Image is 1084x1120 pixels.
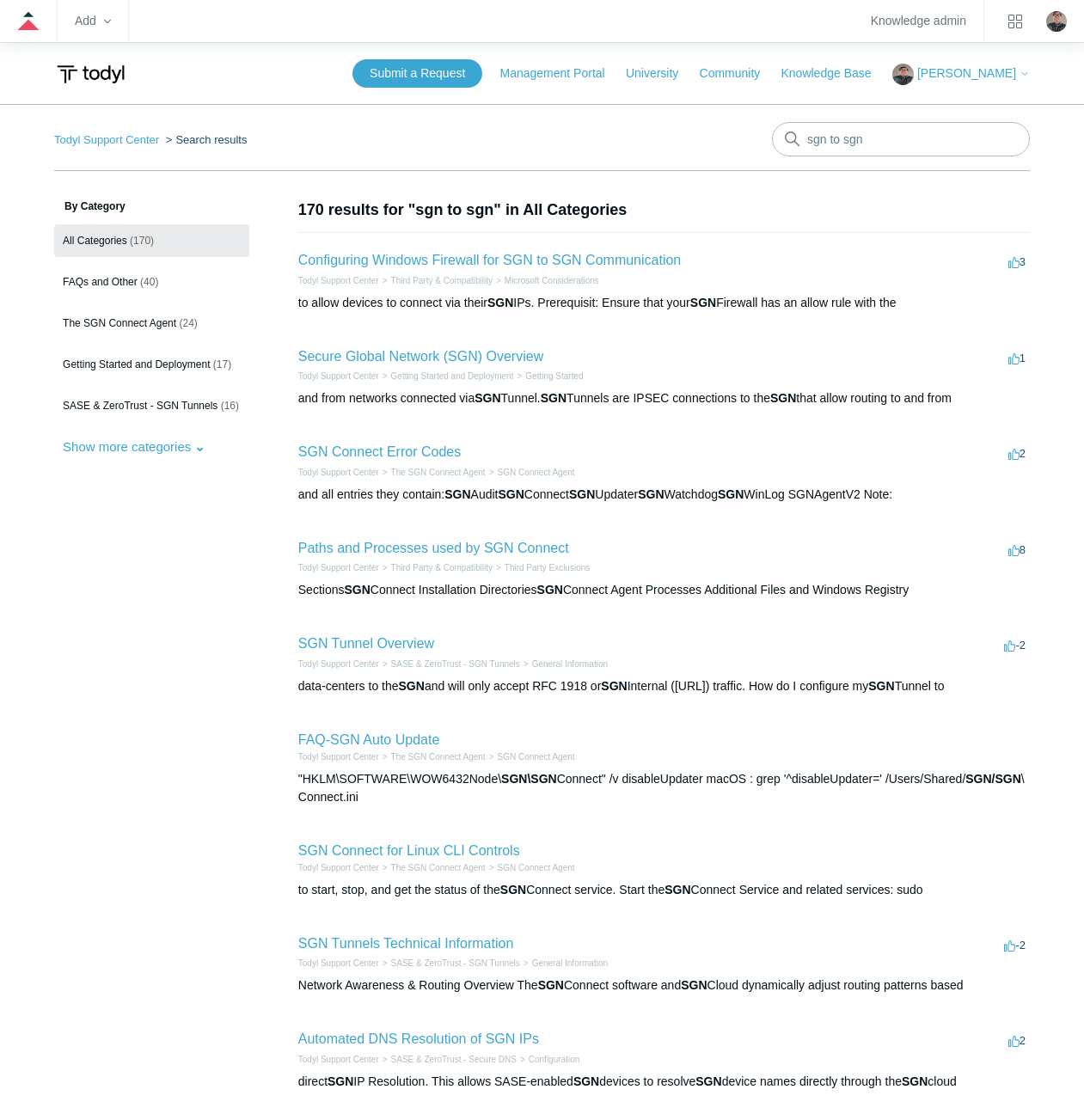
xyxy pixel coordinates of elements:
[1008,352,1026,364] span: 1
[601,679,627,693] em: SGN
[54,348,249,381] a: Getting Started and Deployment (17)
[298,444,461,459] a: SGN Connect Error Codes
[63,276,138,288] span: FAQs and Other
[902,1074,928,1088] em: SGN
[391,863,486,872] a: The SGN Connect Agent
[681,978,707,992] em: SGN
[501,772,557,786] em: SGN\SGN
[965,772,1021,786] em: SGN/SGN
[54,431,214,462] button: Show more categories
[352,59,482,88] a: Submit a Request
[520,957,608,970] li: General Information
[781,64,888,83] a: Knowledge Base
[770,391,796,405] em: SGN
[487,296,513,309] em: SGN
[344,583,370,597] em: SGN
[298,541,569,555] a: Paths and Processes used by SGN Connect
[391,659,520,669] a: SASE & ZeroTrust - SGN Tunnels
[63,358,210,370] span: Getting Started and Deployment
[298,253,681,267] a: Configuring Windows Firewall for SGN to SGN Communication
[1046,11,1067,32] zd-hc-trigger: Click your profile icon to open the profile menu
[444,487,470,501] em: SGN
[626,64,695,83] a: University
[162,133,248,146] li: Search results
[532,659,608,669] a: General Information
[700,64,778,83] a: Community
[54,58,127,90] img: Todyl Support Center Help Center home page
[569,487,595,501] em: SGN
[486,466,575,479] li: SGN Connect Agent
[486,750,575,763] li: SGN Connect Agent
[532,958,608,968] a: General Information
[298,843,520,858] a: SGN Connect for Linux CLI Controls
[298,976,1030,995] div: Network Awareness & Routing Overview The Connect software and Cloud dynamically adjust routing pa...
[298,659,379,669] a: Todyl Support Center
[298,486,1030,504] div: and all entries they contain: Audit Connect Updater Watchdog WinLog SGNAgentV2 Note:
[379,561,493,574] li: Third Party & Compatibility
[525,371,583,381] a: Getting Started
[298,561,379,574] li: Todyl Support Center
[498,752,575,762] a: SGN Connect Agent
[298,861,379,874] li: Todyl Support Center
[298,294,1030,312] div: to allow devices to connect via their IPs. Prerequisit: Ensure that your Firewall has an allow ru...
[486,861,575,874] li: SGN Connect Agent
[391,1055,517,1064] a: SASE & ZeroTrust - Secure DNS
[54,199,249,214] h3: By Category
[500,64,622,83] a: Management Portal
[475,391,500,405] em: SGN
[499,487,524,501] em: SGN
[772,122,1030,156] input: Search
[520,658,608,670] li: General Information
[213,358,231,370] span: (17)
[1004,939,1026,952] span: -2
[529,1055,579,1064] a: Configuration
[328,1074,353,1088] em: SGN
[399,679,425,693] em: SGN
[298,881,1030,899] div: to start, stop, and get the status of the Connect service. Start the Connect Service and related ...
[391,752,486,762] a: The SGN Connect Agent
[63,235,127,247] span: All Categories
[298,466,379,479] li: Todyl Support Center
[868,679,894,693] em: SGN
[391,563,493,572] a: Third Party & Compatibility
[179,317,197,329] span: (24)
[500,883,526,897] em: SGN
[391,468,486,477] a: The SGN Connect Agent
[892,64,1030,85] button: [PERSON_NAME]
[379,1053,517,1066] li: SASE & ZeroTrust - Secure DNS
[298,349,543,364] a: Secure Global Network (SGN) Overview
[298,770,1030,806] div: "HKLM\SOFTWARE\WOW6432Node\ Connect" /v disableUpdater macOS : grep '^disableUpdater=' /Users/Sha...
[54,133,162,146] li: Todyl Support Center
[75,16,111,26] zd-hc-trigger: Add
[298,958,379,968] a: Todyl Support Center
[541,391,566,405] em: SGN
[513,370,583,383] li: Getting Started
[379,466,486,479] li: The SGN Connect Agent
[391,276,493,285] a: Third Party & Compatibility
[391,958,520,968] a: SASE & ZeroTrust - SGN Tunnels
[379,957,520,970] li: SASE & ZeroTrust - SGN Tunnels
[498,863,575,872] a: SGN Connect Agent
[493,561,590,574] li: Third Party Exclusions
[298,1055,379,1064] a: Todyl Support Center
[493,274,599,287] li: Microsoft Considerations
[379,274,493,287] li: Third Party & Compatibility
[54,389,249,422] a: SASE & ZeroTrust - SGN Tunnels (16)
[130,235,154,247] span: (170)
[63,317,176,329] span: The SGN Connect Agent
[498,468,575,477] a: SGN Connect Agent
[140,276,158,288] span: (40)
[695,1074,721,1088] em: SGN
[298,274,379,287] li: Todyl Support Center
[1008,543,1026,556] span: 8
[871,16,966,26] a: Knowledge admin
[638,487,664,501] em: SGN
[298,957,379,970] li: Todyl Support Center
[298,389,1030,407] div: and from networks connected via Tunnel. Tunnels are IPSEC connections to the that allow routing t...
[298,1031,539,1046] a: Automated DNS Resolution of SGN IPs
[54,307,249,340] a: The SGN Connect Agent (24)
[221,400,239,412] span: (16)
[573,1074,599,1088] em: SGN
[298,276,379,285] a: Todyl Support Center
[1008,255,1026,268] span: 3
